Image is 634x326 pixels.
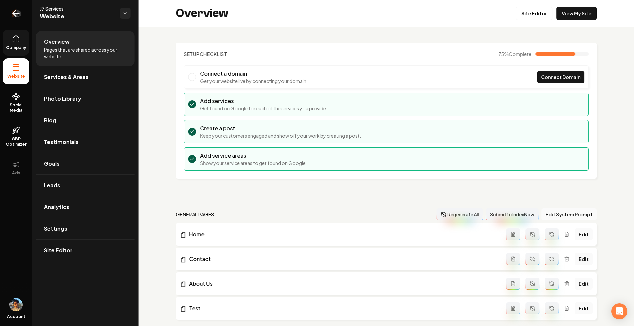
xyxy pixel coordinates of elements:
[184,51,227,57] h2: Checklist
[44,203,69,211] span: Analytics
[575,278,593,290] a: Edit
[3,87,29,118] a: Social Media
[176,211,214,218] h2: general pages
[509,51,531,57] span: Complete
[44,95,81,103] span: Photo Library
[44,246,73,254] span: Site Editor
[541,74,580,81] span: Connect Domain
[200,152,307,160] h3: Add service areas
[9,298,23,311] button: Open user button
[506,253,520,265] button: Add admin page prompt
[44,46,127,60] span: Pages that are shared across your website.
[498,51,531,57] span: 75 %
[40,5,115,12] span: J7 Services
[3,102,29,113] span: Social Media
[9,298,23,311] img: Aditya Nair
[44,73,89,81] span: Services & Areas
[437,208,483,220] button: Regenerate All
[200,105,327,112] p: Get found on Google for each of the services you provide.
[506,278,520,290] button: Add admin page prompt
[541,208,597,220] button: Edit System Prompt
[36,240,135,261] a: Site Editor
[44,116,56,124] span: Blog
[44,138,79,146] span: Testimonials
[3,121,29,152] a: GBP Optimizer
[3,155,29,181] button: Ads
[200,160,307,166] p: Show your service areas to get found on Google.
[44,181,60,189] span: Leads
[5,74,28,79] span: Website
[200,78,308,84] p: Get your website live by connecting your domain.
[516,7,552,20] a: Site Editor
[176,7,228,20] h2: Overview
[36,153,135,174] a: Goals
[36,218,135,239] a: Settings
[36,196,135,218] a: Analytics
[200,124,361,132] h3: Create a post
[200,132,361,139] p: Keep your customers engaged and show off your work by creating a post.
[486,208,539,220] button: Submit to IndexNow
[36,131,135,153] a: Testimonials
[200,97,327,105] h3: Add services
[575,253,593,265] a: Edit
[184,51,200,57] span: Setup
[36,66,135,88] a: Services & Areas
[575,302,593,314] a: Edit
[506,302,520,314] button: Add admin page prompt
[3,45,29,50] span: Company
[180,255,506,263] a: Contact
[556,7,597,20] a: View My Site
[7,314,25,319] span: Account
[180,230,506,238] a: Home
[36,110,135,131] a: Blog
[200,70,308,78] h3: Connect a domain
[40,12,115,21] span: Website
[44,160,60,168] span: Goals
[36,88,135,109] a: Photo Library
[44,225,67,233] span: Settings
[3,30,29,56] a: Company
[575,228,593,240] a: Edit
[537,71,584,83] a: Connect Domain
[9,170,23,176] span: Ads
[3,136,29,147] span: GBP Optimizer
[180,304,506,312] a: Test
[180,280,506,288] a: About Us
[506,228,520,240] button: Add admin page prompt
[44,38,70,46] span: Overview
[611,303,627,319] div: Open Intercom Messenger
[36,175,135,196] a: Leads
